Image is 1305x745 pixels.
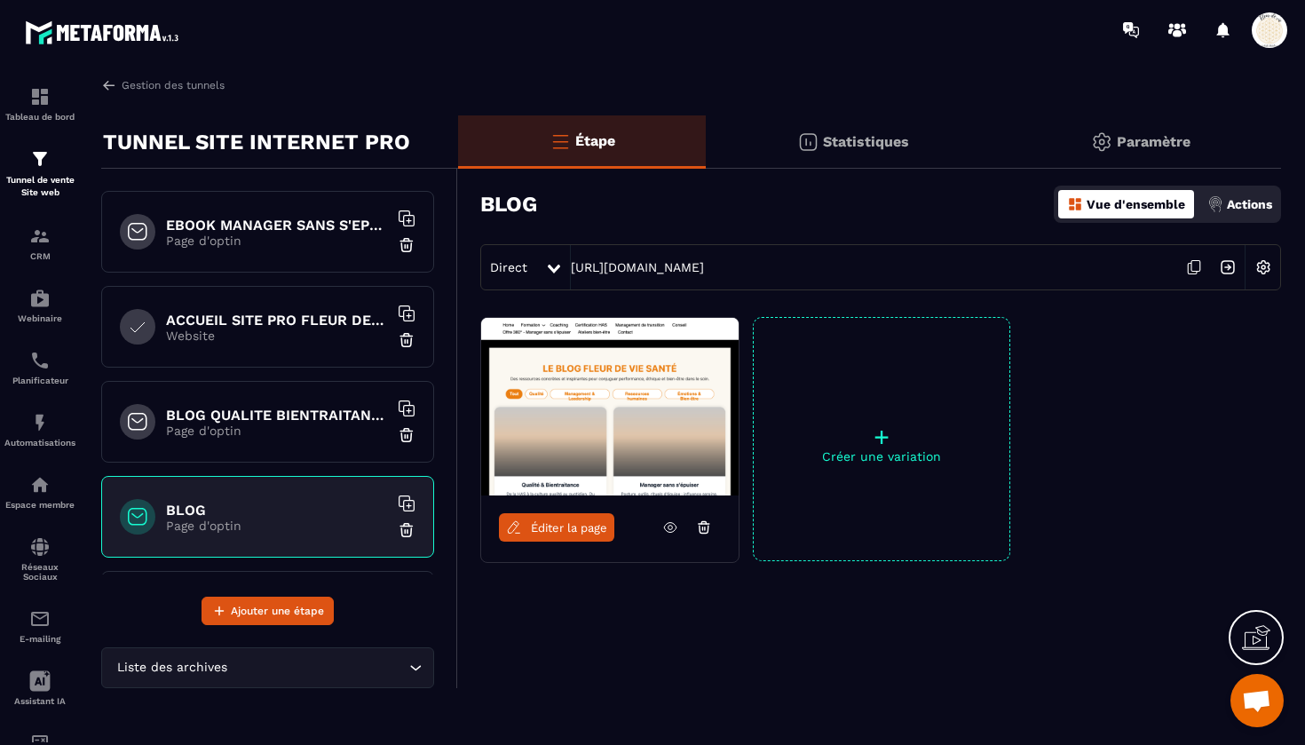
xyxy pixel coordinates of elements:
[166,234,388,248] p: Page d'optin
[166,217,388,234] h6: EBOOK MANAGER SANS S'EPUISER OFFERT
[101,77,117,93] img: arrow
[4,212,75,274] a: formationformationCRM
[575,132,615,149] p: Étape
[4,313,75,323] p: Webinaire
[4,135,75,212] a: formationformationTunnel de vente Site web
[29,536,51,558] img: social-network
[166,329,388,343] p: Website
[4,657,75,719] a: Assistant IA
[4,595,75,657] a: emailemailE-mailing
[1246,250,1280,284] img: setting-w.858f3a88.svg
[202,597,334,625] button: Ajouter une étape
[231,658,405,678] input: Search for option
[4,696,75,706] p: Assistant IA
[398,236,415,254] img: trash
[754,424,1009,449] p: +
[398,521,415,539] img: trash
[103,124,410,160] p: TUNNEL SITE INTERNET PRO
[4,73,75,135] a: formationformationTableau de bord
[29,350,51,371] img: scheduler
[1067,196,1083,212] img: dashboard-orange.40269519.svg
[481,318,739,495] img: image
[823,133,909,150] p: Statistiques
[754,449,1009,464] p: Créer une variation
[4,376,75,385] p: Planificateur
[1207,196,1223,212] img: actions.d6e523a2.png
[101,647,434,688] div: Search for option
[29,474,51,495] img: automations
[29,148,51,170] img: formation
[4,461,75,523] a: automationsautomationsEspace membre
[1227,197,1272,211] p: Actions
[166,519,388,533] p: Page d'optin
[499,513,614,542] a: Éditer la page
[29,412,51,433] img: automations
[29,288,51,309] img: automations
[571,260,704,274] a: [URL][DOMAIN_NAME]
[113,658,231,678] span: Liste des archives
[1117,133,1190,150] p: Paramètre
[1211,250,1245,284] img: arrow-next.bcc2205e.svg
[4,500,75,510] p: Espace membre
[166,502,388,519] h6: BLOG
[531,521,607,535] span: Éditer la page
[4,438,75,448] p: Automatisations
[29,86,51,107] img: formation
[398,426,415,444] img: trash
[1230,674,1284,727] div: Ouvrir le chat
[4,174,75,199] p: Tunnel de vente Site web
[4,634,75,644] p: E-mailing
[166,407,388,424] h6: BLOG QUALITE BIENTRAITANCE
[490,260,527,274] span: Direct
[4,562,75,582] p: Réseaux Sociaux
[101,77,225,93] a: Gestion des tunnels
[29,608,51,630] img: email
[4,337,75,399] a: schedulerschedulerPlanificateur
[29,226,51,247] img: formation
[1087,197,1185,211] p: Vue d'ensemble
[166,312,388,329] h6: ACCUEIL SITE PRO FLEUR DE VIE
[4,523,75,595] a: social-networksocial-networkRéseaux Sociaux
[550,131,571,152] img: bars-o.4a397970.svg
[4,274,75,337] a: automationsautomationsWebinaire
[797,131,819,153] img: stats.20deebd0.svg
[231,602,324,620] span: Ajouter une étape
[166,424,388,438] p: Page d'optin
[4,399,75,461] a: automationsautomationsAutomatisations
[480,192,537,217] h3: BLOG
[25,16,185,49] img: logo
[398,331,415,349] img: trash
[4,251,75,261] p: CRM
[4,112,75,122] p: Tableau de bord
[1091,131,1112,153] img: setting-gr.5f69749f.svg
